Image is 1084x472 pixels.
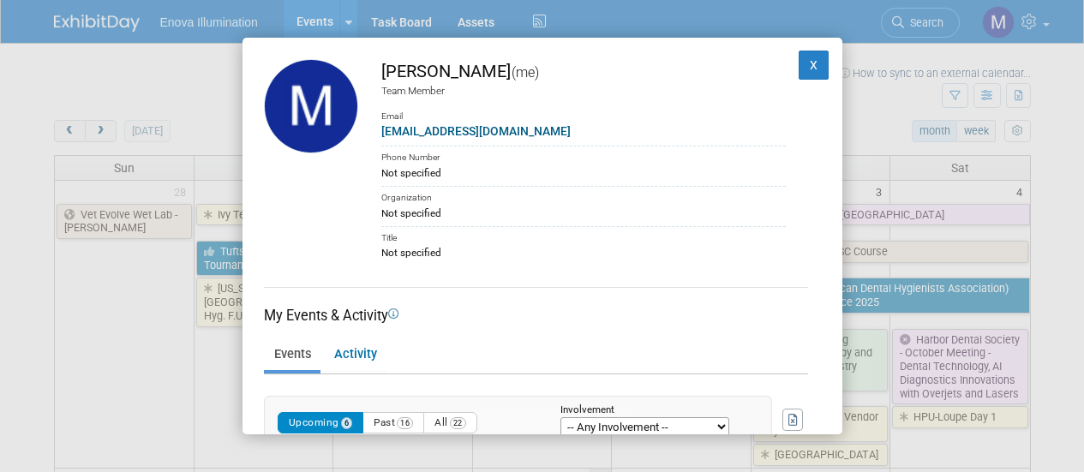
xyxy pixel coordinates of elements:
div: Organization [381,186,786,206]
div: Not specified [381,245,786,260]
button: Past16 [362,412,424,433]
div: Team Member [381,84,786,99]
a: Events [264,340,320,370]
a: Activity [324,340,386,370]
a: [EMAIL_ADDRESS][DOMAIN_NAME] [381,124,571,138]
div: [PERSON_NAME] [381,59,786,84]
div: Not specified [381,165,786,181]
div: Email [381,99,786,123]
span: 6 [341,417,353,429]
button: Upcoming6 [278,412,364,433]
span: 16 [397,417,413,429]
button: All22 [423,412,477,433]
div: My Events & Activity [264,306,808,326]
div: Title [381,226,786,246]
button: X [799,51,829,80]
div: Not specified [381,206,786,221]
img: Max Zid [264,59,358,153]
div: Phone Number [381,146,786,165]
span: (me) [511,64,539,81]
div: Involvement [560,405,746,416]
span: 22 [450,417,466,429]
